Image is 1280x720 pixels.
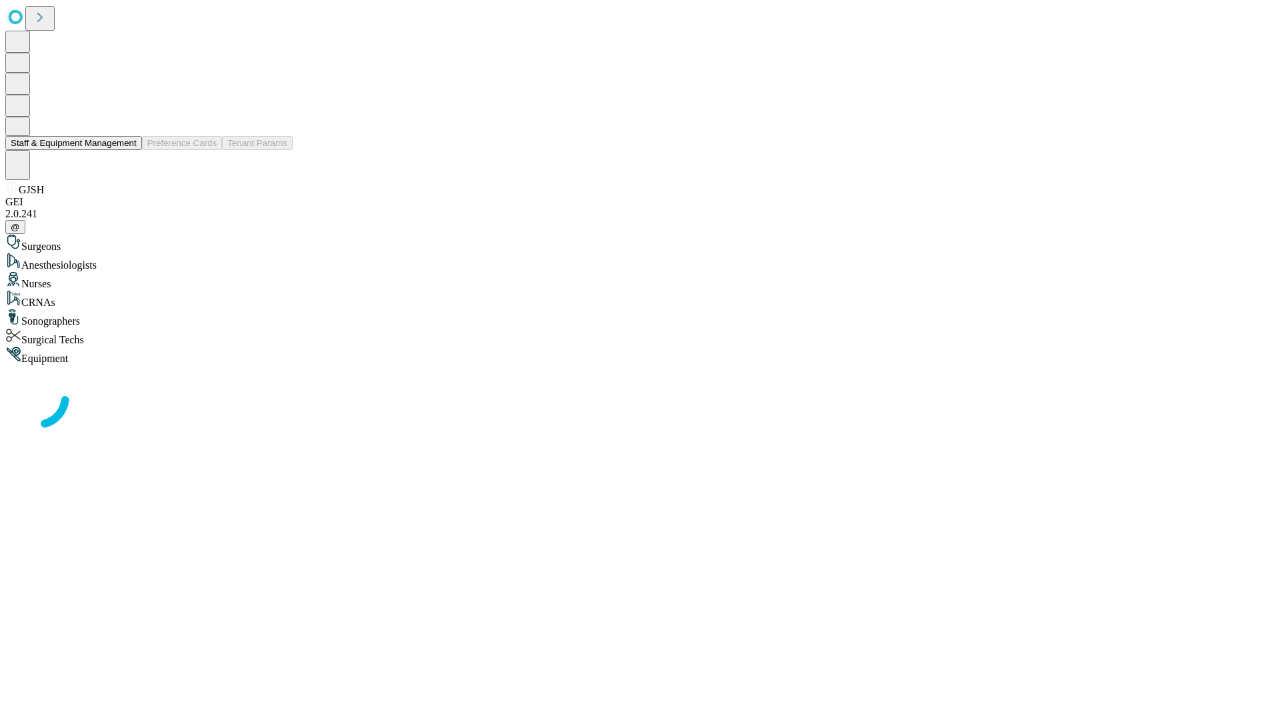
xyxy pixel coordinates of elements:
[222,136,293,150] button: Tenant Params
[5,253,1275,271] div: Anesthesiologists
[142,136,222,150] button: Preference Cards
[19,184,44,195] span: GJSH
[5,346,1275,365] div: Equipment
[5,309,1275,327] div: Sonographers
[5,290,1275,309] div: CRNAs
[5,196,1275,208] div: GEI
[11,222,20,232] span: @
[5,136,142,150] button: Staff & Equipment Management
[5,327,1275,346] div: Surgical Techs
[5,220,25,234] button: @
[5,208,1275,220] div: 2.0.241
[5,271,1275,290] div: Nurses
[5,234,1275,253] div: Surgeons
